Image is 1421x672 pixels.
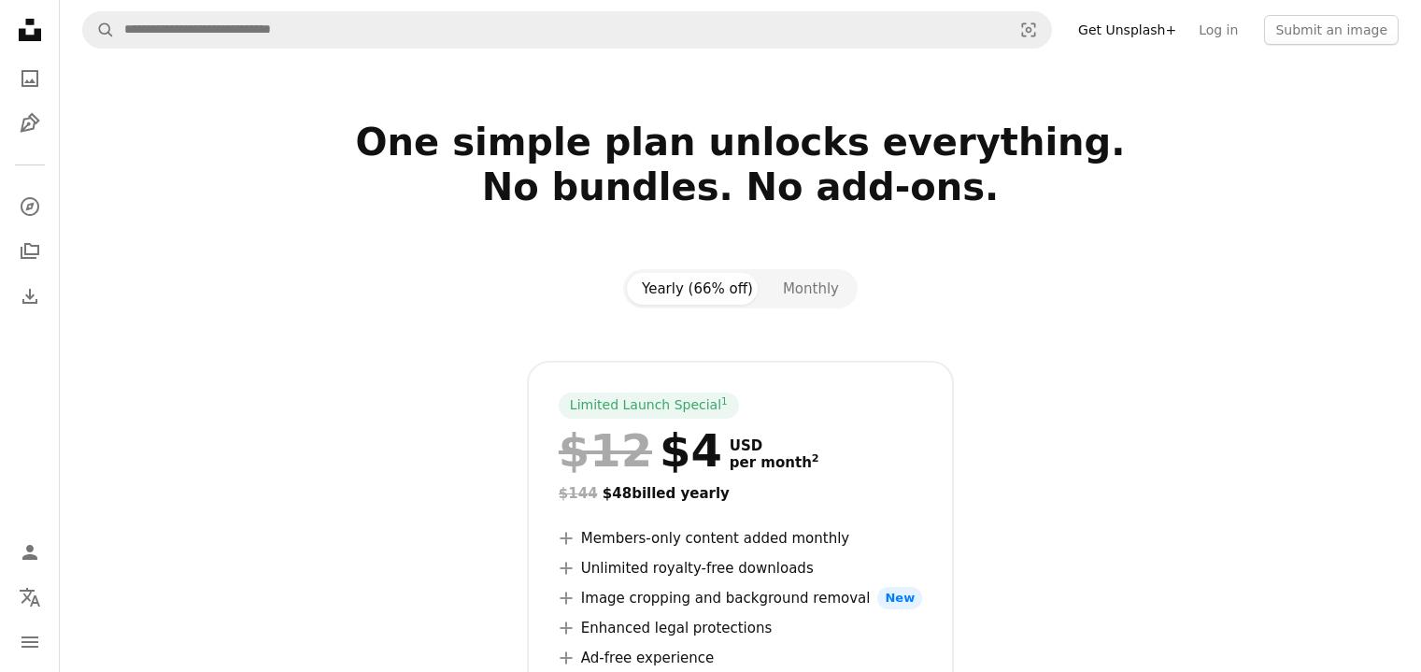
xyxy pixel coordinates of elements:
[11,11,49,52] a: Home — Unsplash
[11,623,49,661] button: Menu
[11,579,49,616] button: Language
[718,396,732,415] a: 1
[559,557,922,579] li: Unlimited royalty-free downloads
[1264,15,1399,45] button: Submit an image
[11,534,49,571] a: Log in / Sign up
[82,11,1052,49] form: Find visuals sitewide
[559,647,922,669] li: Ad-free experience
[559,587,922,609] li: Image cropping and background removal
[559,393,739,419] div: Limited Launch Special
[1006,12,1051,48] button: Visual search
[1187,15,1249,45] a: Log in
[559,527,922,550] li: Members-only content added monthly
[559,482,922,505] div: $48 billed yearly
[559,485,598,502] span: $144
[11,233,49,270] a: Collections
[808,454,823,471] a: 2
[721,395,728,407] sup: 1
[11,105,49,142] a: Illustrations
[559,426,722,475] div: $4
[730,454,819,471] span: per month
[135,120,1346,254] h2: One simple plan unlocks everything. No bundles. No add-ons.
[1067,15,1187,45] a: Get Unsplash+
[11,60,49,97] a: Photos
[730,437,819,454] span: USD
[812,452,819,465] sup: 2
[11,278,49,315] a: Download History
[627,273,768,305] button: Yearly (66% off)
[559,617,922,639] li: Enhanced legal protections
[11,188,49,225] a: Explore
[83,12,115,48] button: Search Unsplash
[559,426,652,475] span: $12
[877,587,922,609] span: New
[768,273,854,305] button: Monthly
